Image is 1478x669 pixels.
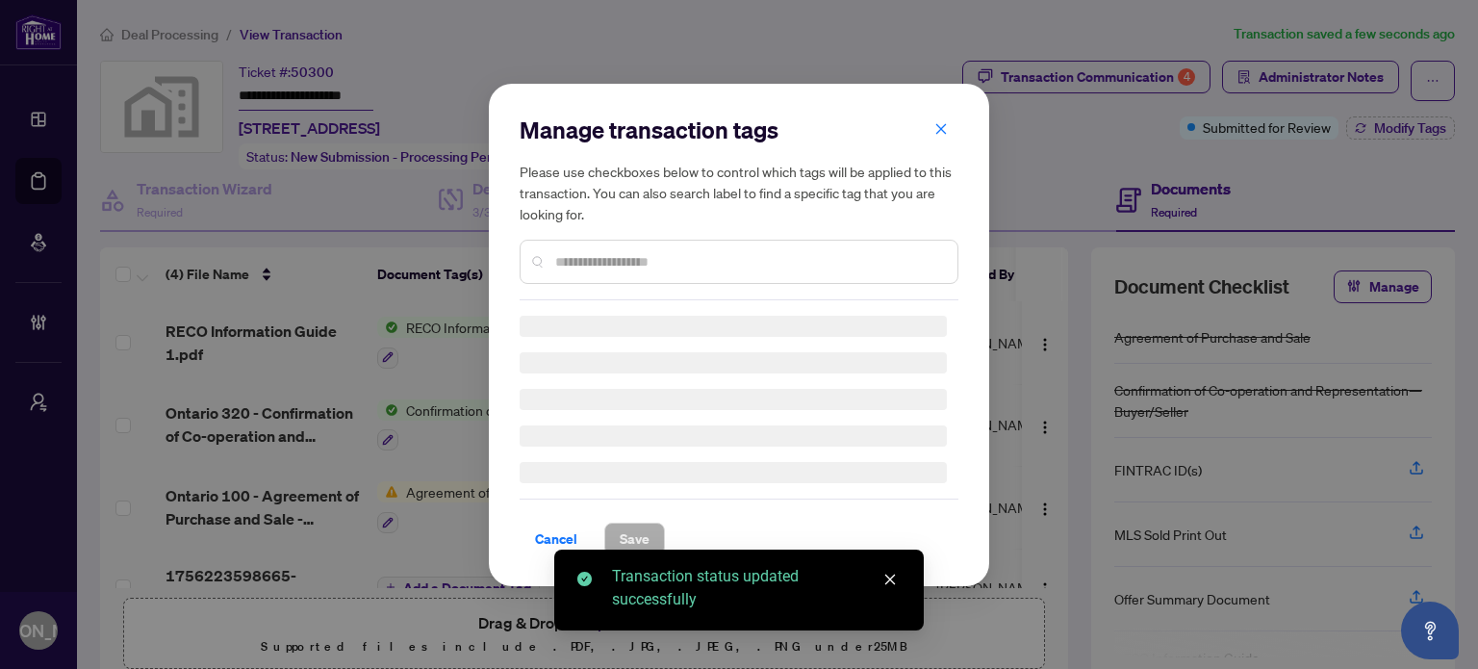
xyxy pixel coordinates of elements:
span: check-circle [577,572,592,586]
h5: Please use checkboxes below to control which tags will be applied to this transaction. You can al... [520,161,958,224]
button: Cancel [520,523,593,555]
span: close [883,573,897,586]
a: Close [879,569,901,590]
h2: Manage transaction tags [520,115,958,145]
div: Transaction status updated successfully [612,565,901,611]
span: close [934,121,948,135]
button: Save [604,523,665,555]
span: Cancel [535,524,577,554]
button: Open asap [1401,602,1459,659]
